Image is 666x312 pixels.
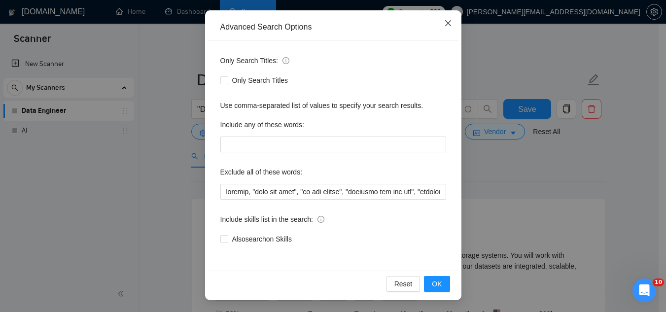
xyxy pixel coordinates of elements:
[220,22,446,33] div: Advanced Search Options
[444,19,452,27] span: close
[317,216,324,223] span: info-circle
[394,278,413,289] span: Reset
[220,55,289,66] span: Only Search Titles:
[653,278,664,286] span: 10
[220,214,324,225] span: Include skills list in the search:
[228,75,292,86] span: Only Search Titles
[432,278,442,289] span: OK
[220,164,303,180] label: Exclude all of these words:
[435,10,461,37] button: Close
[220,117,304,133] label: Include any of these words:
[424,276,450,292] button: OK
[386,276,421,292] button: Reset
[220,100,446,111] div: Use comma-separated list of values to specify your search results.
[282,57,289,64] span: info-circle
[228,234,296,244] span: Also search on Skills
[632,278,656,302] iframe: Intercom live chat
